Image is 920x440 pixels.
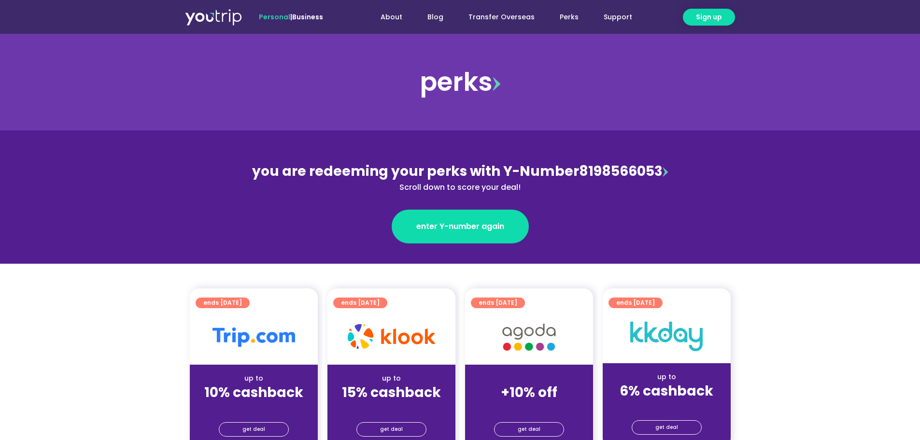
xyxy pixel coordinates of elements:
div: up to [198,373,310,383]
div: up to [335,373,448,383]
a: Transfer Overseas [456,8,547,26]
a: enter Y-number again [392,210,529,243]
nav: Menu [349,8,645,26]
div: up to [610,372,723,382]
div: Scroll down to score your deal! [251,182,670,193]
span: get deal [518,423,540,436]
span: ends [DATE] [203,298,242,308]
a: About [368,8,415,26]
span: ends [DATE] [616,298,655,308]
span: get deal [380,423,403,436]
div: 8198566053 [251,161,670,193]
a: ends [DATE] [333,298,387,308]
a: ends [DATE] [196,298,250,308]
a: ends [DATE] [609,298,663,308]
span: | [259,12,323,22]
a: get deal [632,420,702,435]
a: Blog [415,8,456,26]
div: (for stays only) [473,401,585,412]
span: up to [520,373,538,383]
a: Business [292,12,323,22]
a: get deal [494,422,564,437]
strong: +10% off [501,383,557,402]
a: get deal [219,422,289,437]
span: get deal [242,423,265,436]
a: Perks [547,8,591,26]
a: get deal [356,422,426,437]
span: ends [DATE] [479,298,517,308]
a: ends [DATE] [471,298,525,308]
strong: 15% cashback [342,383,441,402]
div: (for stays only) [335,401,448,412]
strong: 10% cashback [204,383,303,402]
span: get deal [655,421,678,434]
div: (for stays only) [198,401,310,412]
span: ends [DATE] [341,298,380,308]
span: Personal [259,12,290,22]
span: enter Y-number again [416,221,504,232]
div: (for stays only) [610,400,723,410]
a: Sign up [683,9,735,26]
span: you are redeeming your perks with Y-Number [252,162,579,181]
a: Support [591,8,645,26]
strong: 6% cashback [620,382,713,400]
span: Sign up [696,12,722,22]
